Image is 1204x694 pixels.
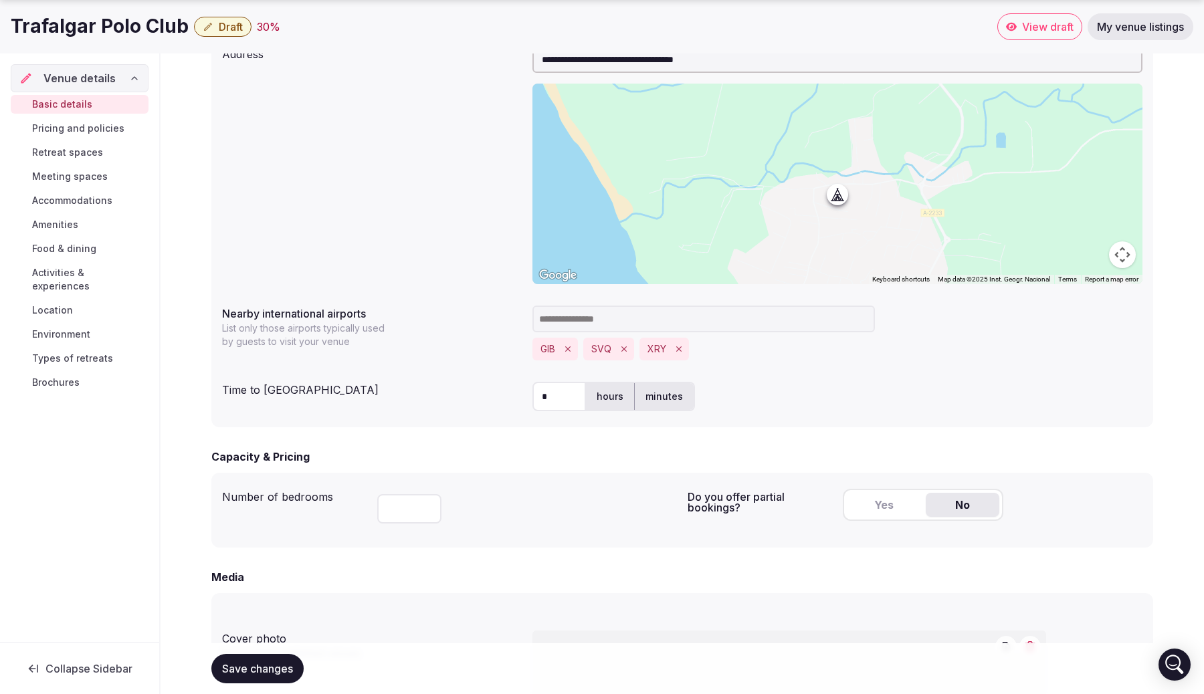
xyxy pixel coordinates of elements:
button: Draft [194,17,252,37]
div: Number of bedrooms [222,483,367,505]
div: 30 % [257,19,280,35]
button: Remove SVQ [617,342,631,356]
span: Meeting spaces [32,170,108,183]
button: SVQ [591,342,611,356]
a: Food & dining [11,239,148,258]
label: minutes [635,379,694,414]
span: Draft [219,20,243,33]
span: Accommodations [32,194,112,207]
a: View draft [997,13,1082,40]
span: Environment [32,328,90,341]
span: Brochures [32,376,80,389]
span: Retreat spaces [32,146,103,159]
label: hours [586,379,634,414]
a: Activities & experiences [11,263,148,296]
label: Do you offer partial bookings? [688,491,832,513]
button: Map camera controls [1109,241,1136,268]
h2: Capacity & Pricing [211,449,310,465]
img: Google [536,267,580,284]
a: Accommodations [11,191,148,210]
a: Open this area in Google Maps (opens a new window) [536,267,580,284]
button: Save changes [211,654,304,683]
button: Remove GIB [561,342,575,356]
button: Keyboard shortcuts [872,275,930,284]
label: Nearby international airports [222,308,522,319]
a: Report a map error [1085,275,1138,283]
a: Terms [1058,275,1077,283]
button: No [926,493,999,517]
span: Pricing and policies [32,122,124,135]
a: Retreat spaces [11,143,148,162]
button: Remove XRY [672,342,686,356]
a: Meeting spaces [11,167,148,186]
a: Location [11,301,148,320]
div: Cover photo [222,625,522,647]
span: Location [32,304,73,317]
a: Basic details [11,95,148,114]
button: Yes [847,493,920,517]
span: Food & dining [32,242,96,255]
span: Map data ©2025 Inst. Geogr. Nacional [938,275,1050,283]
h2: Media [211,569,244,585]
div: Time to [GEOGRAPHIC_DATA] [222,376,522,398]
p: List only those airports typically used by guests to visit your venue [222,322,393,348]
a: Environment [11,325,148,344]
button: 30% [257,19,280,35]
span: Collapse Sidebar [45,662,132,675]
div: Open Intercom Messenger [1159,649,1191,681]
h1: Trafalgar Polo Club [11,13,189,39]
span: Venue details [43,70,116,86]
span: My venue listings [1097,20,1184,33]
a: Brochures [11,373,148,392]
a: My venue listings [1088,13,1193,40]
span: Amenities [32,218,78,231]
a: Types of retreats [11,349,148,368]
span: Types of retreats [32,352,113,365]
span: Activities & experiences [32,266,143,293]
a: Pricing and policies [11,119,148,138]
span: Save changes [222,662,293,675]
button: Collapse Sidebar [11,654,148,683]
span: View draft [1022,20,1074,33]
span: Basic details [32,98,92,111]
a: Amenities [11,215,148,234]
button: GIB [540,342,555,356]
button: XRY [647,342,666,356]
